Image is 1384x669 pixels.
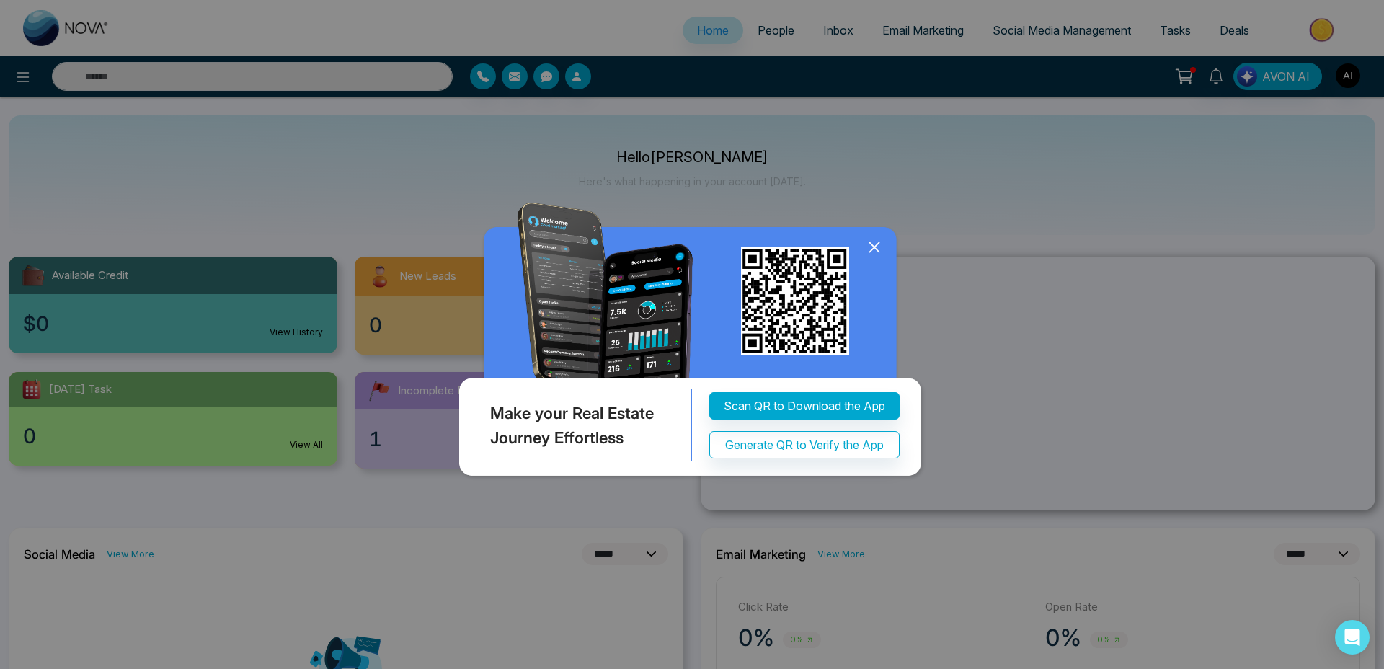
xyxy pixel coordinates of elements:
[456,390,692,462] div: Make your Real Estate Journey Effortless
[1335,620,1370,655] div: Open Intercom Messenger
[709,393,900,420] button: Scan QR to Download the App
[456,203,928,483] img: QRModal
[741,247,849,355] img: qr_for_download_app.png
[709,432,900,459] button: Generate QR to Verify the App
